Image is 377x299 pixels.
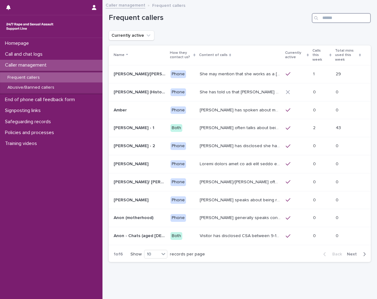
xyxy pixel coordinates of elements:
div: Phone [170,142,186,150]
p: [PERSON_NAME] [114,160,150,167]
p: 0 [313,160,317,167]
p: 1 of 6 [109,247,128,262]
button: Back [318,251,344,257]
a: Caller management [106,1,145,8]
p: Call and chat logs [2,51,48,57]
p: Andrew shared that he has been raped and beaten by a group of men in or near his home twice withi... [200,160,282,167]
tr: [PERSON_NAME]/[PERSON_NAME] (Anon/'I don't know'/'I can't remember')[PERSON_NAME]/[PERSON_NAME] (... [109,65,371,83]
p: [PERSON_NAME]/ [PERSON_NAME] [114,178,167,185]
p: Caller management [2,62,52,68]
p: End of phone call feedback form [2,97,80,103]
p: [PERSON_NAME] - 2 [114,142,156,149]
tr: [PERSON_NAME] - 2[PERSON_NAME] - 2 Phone[PERSON_NAME] has disclosed she has survived two rapes, o... [109,137,371,155]
tr: [PERSON_NAME][PERSON_NAME] PhoneLoremi dolors amet co adi elit seddo eiu tempor in u labor et dol... [109,155,371,173]
p: 0 [313,196,317,203]
p: Calls this week [312,47,328,63]
p: Anna/Emma often talks about being raped at gunpoint at the age of 13/14 by her ex-partner, aged 1... [200,178,282,185]
p: 43 [336,124,342,131]
div: Phone [170,196,186,204]
tr: [PERSON_NAME] - 1[PERSON_NAME] - 1 Both[PERSON_NAME] often talks about being raped a night before... [109,119,371,137]
button: Currently active [109,30,154,40]
div: Phone [170,70,186,78]
p: 2 [313,124,317,131]
img: rhQMoQhaT3yELyF149Cw [5,20,55,33]
span: Back [329,252,342,256]
div: Phone [170,160,186,168]
tr: [PERSON_NAME][PERSON_NAME] Phone[PERSON_NAME] speaks about being raped and abused by the police a... [109,191,371,209]
p: 0 [313,106,317,113]
p: 0 [336,88,340,95]
div: Both [170,232,182,240]
tr: Anon - Chats (aged [DEMOGRAPHIC_DATA])Anon - Chats (aged [DEMOGRAPHIC_DATA]) BothVisitor has disc... [109,227,371,245]
p: 0 [336,178,340,185]
h1: Frequent callers [109,13,309,22]
p: Abusive/Banned callers [2,85,59,90]
p: Safeguarding records [2,119,56,125]
p: 29 [336,70,342,77]
p: 0 [336,142,340,149]
p: Anon - Chats (aged 16 -17) [114,232,167,239]
p: [PERSON_NAME] [114,196,150,203]
p: Amy often talks about being raped a night before or 2 weeks ago or a month ago. She also makes re... [200,124,282,131]
p: Content of calls [199,52,228,58]
p: Amber has spoken about multiple experiences of sexual abuse. Amber told us she is now 18 (as of 0... [200,106,282,113]
p: Caller speaks about being raped and abused by the police and her ex-husband of 20 years. She has ... [200,196,282,203]
p: Show [130,252,142,257]
p: Name [114,52,125,58]
p: Currently active [285,49,305,61]
tr: AmberAmber Phone[PERSON_NAME] has spoken about multiple experiences of [MEDICAL_DATA]. [PERSON_NA... [109,101,371,119]
p: Amber [114,106,128,113]
p: Total mins used this week [335,47,357,63]
p: [PERSON_NAME] (Historic Plan) [114,88,167,95]
div: Phone [170,178,186,186]
p: Training videos [2,141,42,147]
p: She may mention that she works as a Nanny, looking after two children. Abbie / Emily has let us k... [200,70,282,77]
p: 0 [336,196,340,203]
tr: Anon (motherhood)Anon (motherhood) Phone[PERSON_NAME] generally speaks conversationally about man... [109,209,371,227]
div: Phone [170,88,186,96]
p: 0 [336,232,340,239]
p: How they contact us? [170,49,192,61]
button: Next [344,251,371,257]
tr: [PERSON_NAME]/ [PERSON_NAME][PERSON_NAME]/ [PERSON_NAME] Phone[PERSON_NAME]/[PERSON_NAME] often t... [109,173,371,191]
div: Phone [170,106,186,114]
p: 1 [313,70,316,77]
p: Anon (motherhood) [114,214,155,221]
p: 0 [313,142,317,149]
p: 0 [313,88,317,95]
p: [PERSON_NAME] - 1 [114,124,156,131]
div: Phone [170,214,186,222]
p: Visitor has disclosed CSA between 9-12 years of age involving brother in law who lifted them out ... [200,232,282,239]
p: Caller generally speaks conversationally about many different things in her life and rarely speak... [200,214,282,221]
tr: [PERSON_NAME] (Historic Plan)[PERSON_NAME] (Historic Plan) PhoneShe has told us that [PERSON_NAME... [109,83,371,101]
div: 10 [144,251,159,258]
p: Abbie/Emily (Anon/'I don't know'/'I can't remember') [114,70,167,77]
p: Frequent callers [152,2,185,8]
p: 0 [336,214,340,221]
div: Both [170,124,182,132]
p: 0 [313,178,317,185]
p: 0 [313,214,317,221]
p: Homepage [2,40,34,46]
input: Search [312,13,371,23]
p: She has told us that Prince Andrew was involved with her abuse. Men from Hollywood (or 'Hollywood... [200,88,282,95]
p: 0 [336,106,340,113]
p: Frequent callers [2,75,45,80]
p: Policies and processes [2,130,59,136]
p: 0 [313,232,317,239]
p: Signposting links [2,108,46,114]
p: Amy has disclosed she has survived two rapes, one in the UK and the other in Australia in 2013. S... [200,142,282,149]
p: records per page [170,252,205,257]
p: 0 [336,160,340,167]
span: Next [347,252,361,256]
